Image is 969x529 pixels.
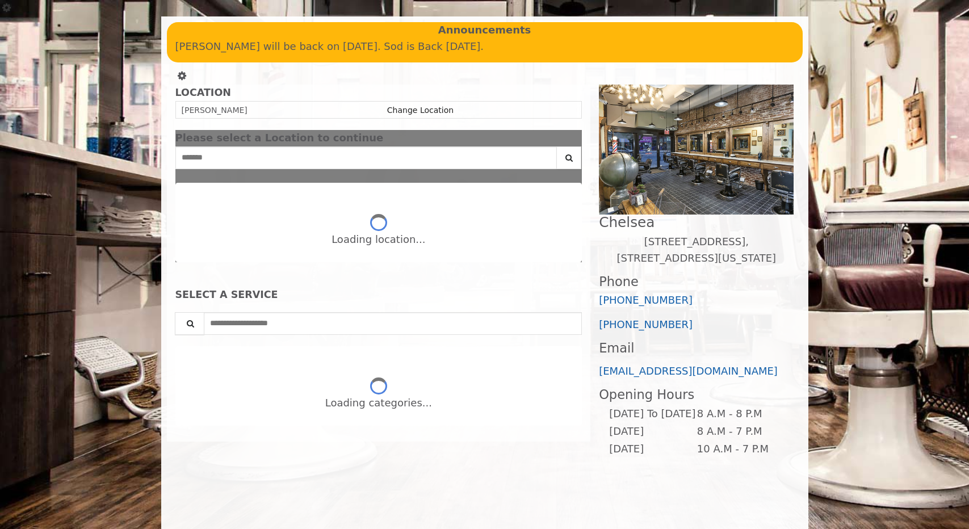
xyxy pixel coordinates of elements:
b: LOCATION [175,87,231,98]
a: Change Location [387,106,454,115]
i: Search button [563,154,576,162]
span: Please select a Location to continue [175,132,384,144]
td: 8 A.M - 7 P.M [697,423,785,440]
span: [PERSON_NAME] [182,106,248,115]
input: Search Center [175,146,557,169]
td: [DATE] To [DATE] [609,405,696,423]
div: Loading location... [332,232,425,248]
td: [DATE] [609,423,696,440]
td: 10 A.M - 7 P.M [697,440,785,458]
td: 8 A.M - 8 P.M [697,405,785,423]
button: Service Search [175,312,204,335]
h3: Opening Hours [599,388,794,402]
a: [PHONE_NUMBER] [599,318,693,330]
a: [EMAIL_ADDRESS][DOMAIN_NAME] [599,365,778,377]
a: [PHONE_NUMBER] [599,294,693,306]
b: Announcements [438,22,531,39]
button: close dialog [565,135,582,142]
p: [STREET_ADDRESS],[STREET_ADDRESS][US_STATE] [599,234,794,267]
div: SELECT A SERVICE [175,289,582,300]
h3: Phone [599,275,794,289]
h3: Email [599,341,794,355]
div: Loading categories... [325,395,432,412]
td: [DATE] [609,440,696,458]
p: [PERSON_NAME] will be back on [DATE]. Sod is Back [DATE]. [175,39,794,55]
h2: Chelsea [599,215,794,230]
div: Center Select [175,146,582,175]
